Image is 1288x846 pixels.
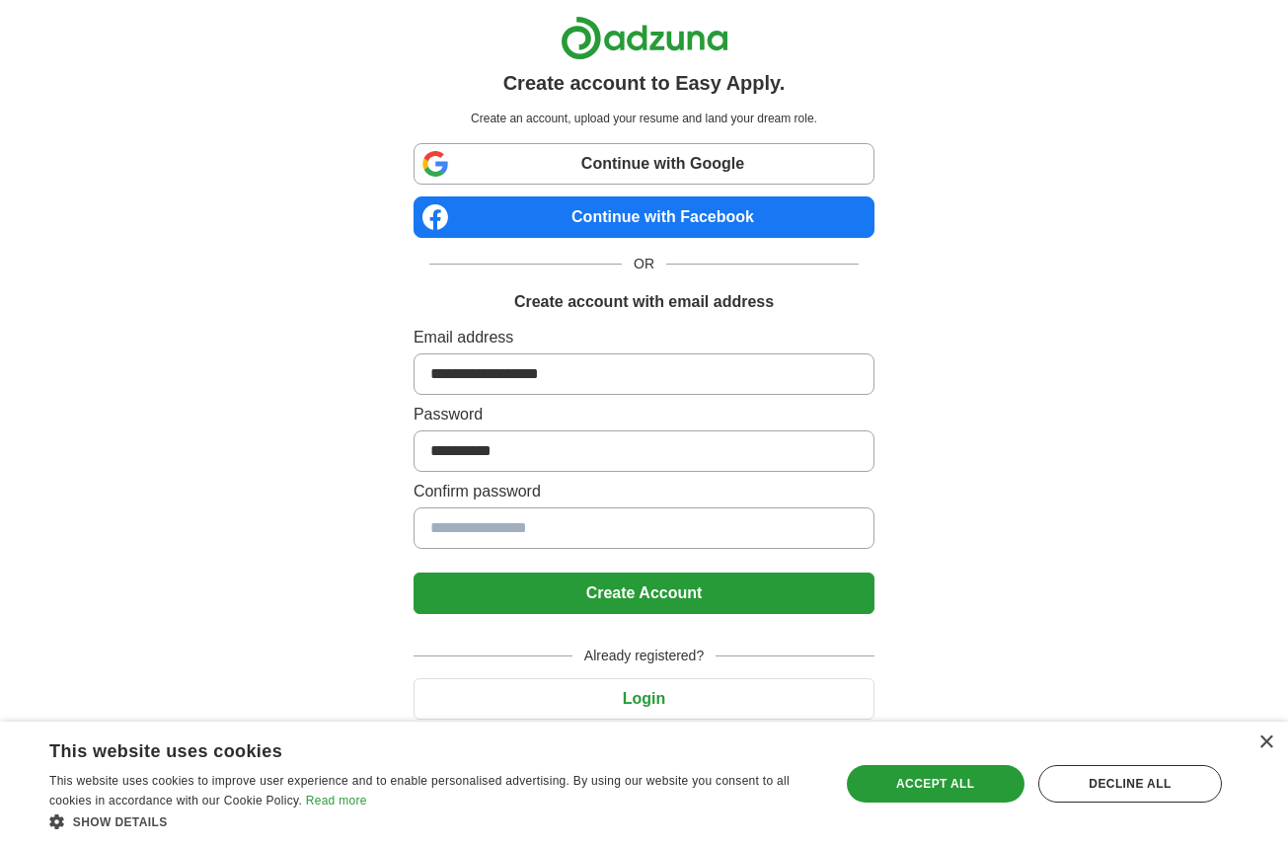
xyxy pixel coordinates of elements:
[503,68,786,98] h1: Create account to Easy Apply.
[1038,765,1222,803] div: Decline all
[622,254,666,274] span: OR
[73,815,168,829] span: Show details
[414,326,874,349] label: Email address
[417,110,871,127] p: Create an account, upload your resume and land your dream role.
[561,16,728,60] img: Adzuna logo
[49,774,790,808] span: This website uses cookies to improve user experience and to enable personalised advertising. By u...
[414,480,874,503] label: Confirm password
[414,690,874,707] a: Login
[514,290,774,314] h1: Create account with email address
[847,765,1024,803] div: Accept all
[1258,735,1273,750] div: Close
[414,678,874,720] button: Login
[49,733,767,763] div: This website uses cookies
[414,143,874,185] a: Continue with Google
[49,811,816,831] div: Show details
[414,573,874,614] button: Create Account
[414,196,874,238] a: Continue with Facebook
[414,403,874,426] label: Password
[572,646,716,666] span: Already registered?
[306,794,367,808] a: Read more, opens a new window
